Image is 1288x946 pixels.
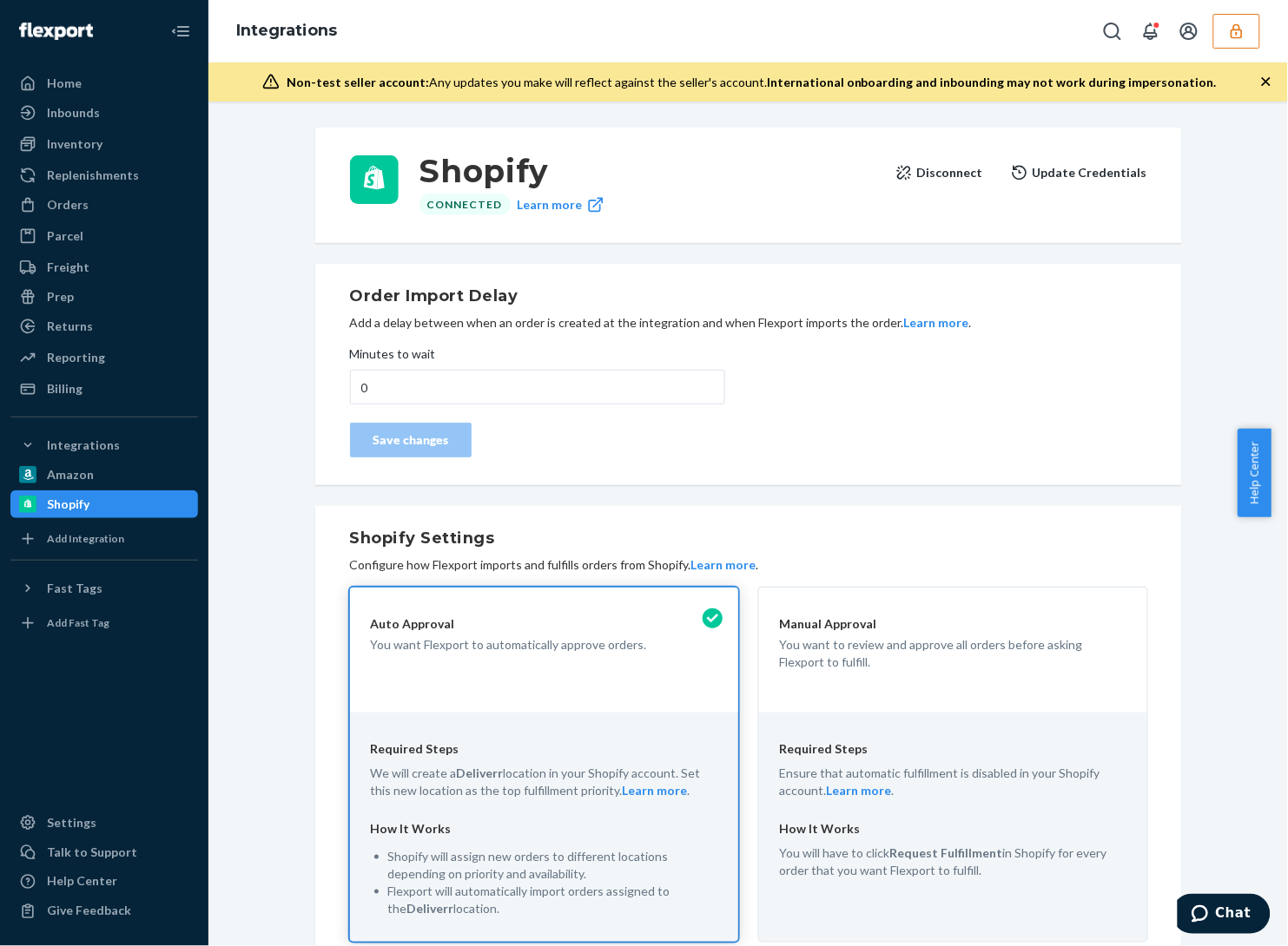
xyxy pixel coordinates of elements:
[890,845,1003,860] strong: Request Fulfillment
[350,285,1147,307] h2: Order Import Delay
[1133,14,1168,49] button: Open notifications
[10,191,198,219] a: Orders
[47,437,120,454] div: Integrations
[780,820,1126,838] p: How It Works
[47,227,83,245] div: Parcel
[10,868,198,896] a: Help Center
[47,466,94,483] div: Amazon
[47,580,102,597] div: Fast Tags
[780,740,1126,758] p: Required Steps
[10,575,198,602] button: Fast Tags
[767,75,1217,89] span: International onboarding and inbounding may not work during impersonation.
[47,615,109,630] div: Add Fast Tag
[759,588,1147,942] button: Manual ApprovalYou want to review and approve all orders before asking Flexport to fulfill.Requir...
[1172,14,1206,49] button: Open account menu
[518,194,604,215] a: Learn more
[163,14,198,49] button: Close Navigation
[350,527,1147,549] h2: Shopify Settings
[10,609,198,637] a: Add Fast Tag
[47,167,139,184] div: Replenishments
[407,901,454,916] strong: Deliverr
[350,588,738,942] button: Auto ApprovalYou want Flexport to automatically approve orders.Required StepsWe will create aDeli...
[1011,155,1147,190] button: Update Credentials
[780,615,1126,633] p: Manual Approval
[47,196,89,214] div: Orders
[10,375,198,403] a: Billing
[371,636,717,654] p: You want Flexport to automatically approve orders.
[10,283,198,311] a: Prep
[350,556,1147,574] p: Configure how Flexport imports and fulfills orders from Shopify. .
[350,370,725,404] input: Minutes to wait
[904,314,969,332] button: Learn more
[623,782,688,799] button: Learn more
[47,104,100,122] div: Inbounds
[47,496,89,513] div: Shopify
[47,135,102,153] div: Inventory
[10,461,198,489] a: Amazon
[371,820,717,838] p: How It Works
[47,380,83,397] div: Billing
[691,556,756,574] button: Learn more
[419,194,511,215] div: Connected
[371,765,717,799] p: We will create a location in your Shopify account. Set this new location as the top fulfillment p...
[10,525,198,553] a: Add Integration
[780,765,1126,799] p: Ensure that automatic fulfillment is disabled in your Shopify account. .
[10,344,198,371] a: Reporting
[47,531,124,546] div: Add Integration
[236,21,337,40] a: Integrations
[10,69,198,97] a: Home
[10,838,198,866] button: Talk to Support
[10,490,198,518] a: Shopify
[10,431,198,459] button: Integrations
[47,844,137,861] div: Talk to Support
[780,636,1126,671] p: You want to review and approve all orders before asking Flexport to fulfill.
[47,349,105,366] div: Reporting
[10,809,198,837] a: Settings
[10,222,198,250] a: Parcel
[895,155,983,190] button: Disconnect
[1238,429,1271,517] button: Help Center
[388,883,717,917] p: Flexport will automatically import orders assigned to the location.
[365,431,457,449] div: Save changes
[10,312,198,340] a: Returns
[419,155,882,187] h3: Shopify
[10,253,198,281] a: Freight
[350,423,472,457] button: Save changes
[47,873,117,890] div: Help Center
[47,814,96,831] div: Settings
[222,6,351,56] ol: breadcrumbs
[371,740,717,758] p: Required Steps
[47,259,89,276] div: Freight
[1178,894,1271,937] iframe: Opens a widget where you can chat to one of our agents
[47,75,82,92] div: Home
[287,75,429,89] span: Non-test seller account:
[350,314,1147,332] p: Add a delay between when an order is created at the integration and when Flexport imports the ord...
[287,74,1217,91] div: Any updates you make will reflect against the seller's account.
[19,23,93,40] img: Flexport logo
[827,782,892,799] button: Learn more
[47,318,93,335] div: Returns
[47,903,131,920] div: Give Feedback
[47,288,74,305] div: Prep
[10,130,198,158] a: Inventory
[780,844,1126,879] p: You will have to click in Shopify for every order that you want Flexport to fulfill.
[10,161,198,189] a: Replenishments
[350,345,436,370] span: Minutes to wait
[457,765,504,780] strong: Deliverr
[388,848,717,883] p: Shopify will assign new orders to different locations depending on priority and availability.
[10,897,198,925] button: Give Feedback
[10,99,198,127] a: Inbounds
[371,615,717,633] p: Auto Approval
[1095,14,1130,49] button: Open Search Box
